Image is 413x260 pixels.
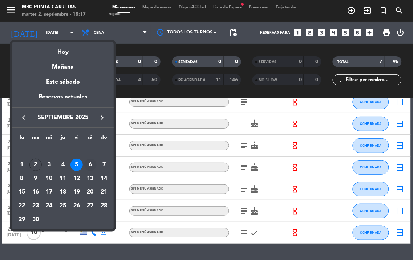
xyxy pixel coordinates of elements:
td: 28 de septiembre de 2025 [97,199,111,213]
div: Reservas actuales [12,92,114,107]
td: 12 de septiembre de 2025 [70,172,84,186]
div: Mañana [12,57,114,72]
i: keyboard_arrow_left [19,113,28,122]
div: 7 [98,159,110,171]
td: 17 de septiembre de 2025 [42,186,56,199]
td: 22 de septiembre de 2025 [15,199,29,213]
div: Este sábado [12,72,114,92]
td: 5 de septiembre de 2025 [70,158,84,172]
td: 2 de septiembre de 2025 [29,158,42,172]
div: 16 [29,186,42,198]
div: 8 [16,172,28,185]
div: 22 [16,200,28,212]
td: 30 de septiembre de 2025 [29,213,42,227]
td: 9 de septiembre de 2025 [29,172,42,186]
div: 21 [98,186,110,198]
div: 13 [84,172,97,185]
button: keyboard_arrow_right [96,113,109,122]
div: 26 [70,200,83,212]
i: keyboard_arrow_right [98,113,106,122]
div: 20 [84,186,97,198]
div: 5 [70,159,83,171]
td: 11 de septiembre de 2025 [56,172,70,186]
div: 11 [57,172,69,185]
div: 25 [57,200,69,212]
td: 6 de septiembre de 2025 [84,158,97,172]
td: 8 de septiembre de 2025 [15,172,29,186]
div: 2 [29,159,42,171]
div: 18 [57,186,69,198]
td: 24 de septiembre de 2025 [42,199,56,213]
div: 23 [29,200,42,212]
td: 1 de septiembre de 2025 [15,158,29,172]
div: 28 [98,200,110,212]
td: 25 de septiembre de 2025 [56,199,70,213]
th: viernes [70,133,84,145]
button: keyboard_arrow_left [17,113,30,122]
div: 29 [16,214,28,226]
td: 23 de septiembre de 2025 [29,199,42,213]
th: martes [29,133,42,145]
div: 4 [57,159,69,171]
td: 27 de septiembre de 2025 [84,199,97,213]
div: 27 [84,200,97,212]
th: sábado [84,133,97,145]
div: 14 [98,172,110,185]
td: 10 de septiembre de 2025 [42,172,56,186]
div: 3 [43,159,55,171]
div: 19 [70,186,83,198]
td: 29 de septiembre de 2025 [15,213,29,227]
td: 20 de septiembre de 2025 [84,186,97,199]
th: miércoles [42,133,56,145]
td: 13 de septiembre de 2025 [84,172,97,186]
td: 4 de septiembre de 2025 [56,158,70,172]
td: 26 de septiembre de 2025 [70,199,84,213]
td: 15 de septiembre de 2025 [15,186,29,199]
th: jueves [56,133,70,145]
span: septiembre 2025 [30,113,96,122]
td: SEP. [15,145,111,158]
div: 24 [43,200,55,212]
div: 6 [84,159,97,171]
div: 9 [29,172,42,185]
div: 15 [16,186,28,198]
td: 19 de septiembre de 2025 [70,186,84,199]
div: 10 [43,172,55,185]
div: Hoy [12,42,114,57]
div: 1 [16,159,28,171]
div: 12 [70,172,83,185]
div: 17 [43,186,55,198]
td: 7 de septiembre de 2025 [97,158,111,172]
div: 30 [29,214,42,226]
td: 18 de septiembre de 2025 [56,186,70,199]
th: lunes [15,133,29,145]
th: domingo [97,133,111,145]
td: 14 de septiembre de 2025 [97,172,111,186]
td: 3 de septiembre de 2025 [42,158,56,172]
td: 21 de septiembre de 2025 [97,186,111,199]
td: 16 de septiembre de 2025 [29,186,42,199]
